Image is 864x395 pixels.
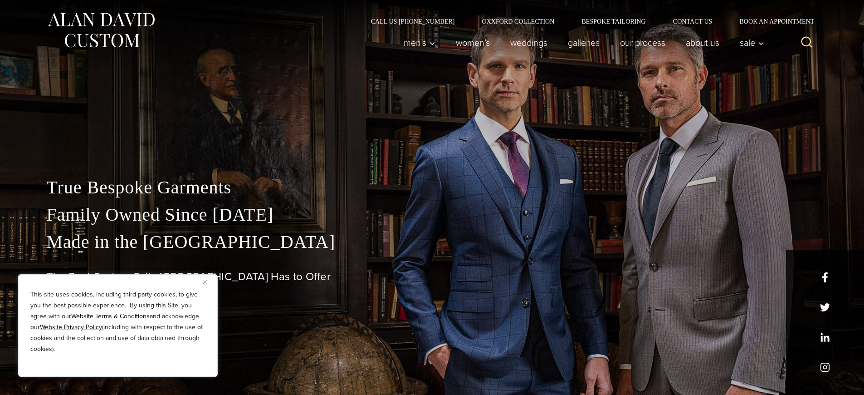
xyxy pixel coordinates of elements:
a: About Us [675,34,729,52]
span: Sale [740,38,764,47]
a: weddings [500,34,557,52]
a: Oxxford Collection [468,18,568,25]
a: Women’s [445,34,500,52]
a: Our Process [610,34,675,52]
a: Call Us [PHONE_NUMBER] [357,18,469,25]
a: Galleries [557,34,610,52]
h1: The Best Custom Suits [GEOGRAPHIC_DATA] Has to Offer [47,270,818,283]
img: Alan David Custom [47,10,156,50]
nav: Secondary Navigation [357,18,818,25]
a: Website Privacy Policy [40,322,102,332]
span: Men’s [404,38,435,47]
nav: Primary Navigation [393,34,769,52]
p: This site uses cookies, including third party cookies, to give you the best possible experience. ... [30,289,205,355]
button: Close [203,276,214,287]
p: True Bespoke Garments Family Owned Since [DATE] Made in the [GEOGRAPHIC_DATA] [47,174,818,256]
a: Website Terms & Conditions [71,311,150,321]
button: View Search Form [796,32,818,54]
a: Bespoke Tailoring [568,18,659,25]
a: Book an Appointment [726,18,817,25]
a: Contact Us [659,18,726,25]
img: Close [203,280,207,284]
